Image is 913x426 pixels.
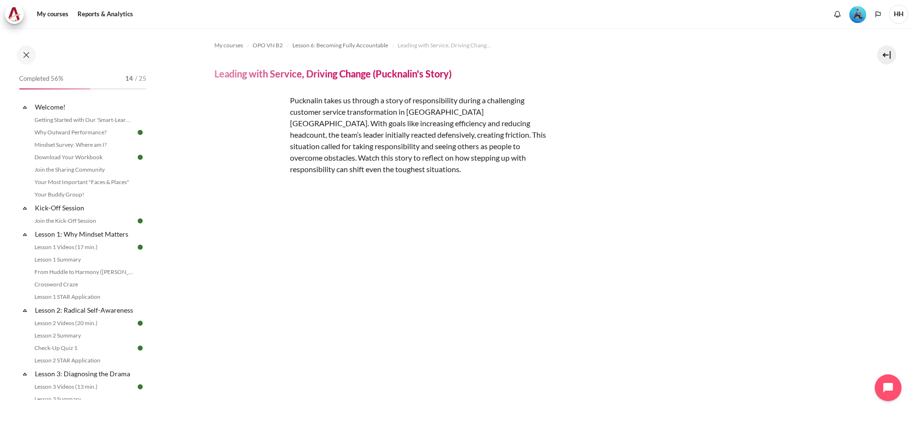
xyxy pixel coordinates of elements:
a: My courses [214,40,243,51]
div: Show notification window with no new notifications [830,7,845,22]
a: Leading with Service, Driving Change (Pucknalin's Story) [398,40,493,51]
span: Collapse [20,203,30,213]
a: Lesson 1 Summary [32,254,136,265]
a: Getting Started with Our 'Smart-Learning' Platform [32,114,136,126]
a: Check-Up Quiz 1 [32,342,136,354]
span: Collapse [20,102,30,112]
a: Lesson 2 Videos (20 min.) [32,317,136,329]
span: Collapse [20,369,30,379]
a: Lesson 1 Videos (17 min.) [32,241,136,253]
a: Lesson 6: Becoming Fully Accountable [292,40,388,51]
img: Done [136,319,145,328]
img: Done [136,153,145,162]
a: Architeck Architeck [5,5,29,24]
a: Reports & Analytics [74,5,136,24]
a: Why Outward Performance? [32,127,136,138]
span: Leading with Service, Driving Change (Pucknalin's Story) [398,41,493,50]
a: Join the Kick-Off Session [32,215,136,227]
img: Level #3 [849,6,866,23]
img: Architeck [8,7,21,22]
nav: Navigation bar [214,38,845,53]
a: OPO VN B2 [253,40,283,51]
a: Mindset Survey: Where am I? [32,139,136,151]
a: Lesson 3 Summary [32,393,136,405]
a: Join the Sharing Community [32,164,136,175]
a: User menu [889,5,908,24]
img: Done [136,243,145,251]
span: Collapse [20,306,30,315]
span: My courses [214,41,243,50]
a: Lesson 2: Radical Self-Awareness [33,304,136,317]
a: Lesson 2 STAR Application [32,355,136,366]
a: Download Your Workbook [32,152,136,163]
a: My courses [33,5,72,24]
a: Lesson 1: Why Mindset Matters [33,228,136,240]
img: Done [136,382,145,391]
a: Lesson 2 Summary [32,330,136,341]
a: Lesson 3: Diagnosing the Drama [33,367,136,380]
h4: Leading with Service, Driving Change (Pucknalin's Story) [214,67,452,80]
span: / 25 [135,74,146,84]
span: OPO VN B2 [253,41,283,50]
img: Done [136,128,145,137]
span: 14 [125,74,133,84]
a: Crossword Craze [32,279,136,290]
a: From Huddle to Harmony ([PERSON_NAME]'s Story) [32,266,136,278]
span: Completed 56% [19,74,63,84]
span: Lesson 6: Becoming Fully Accountable [292,41,388,50]
a: Your Buddy Group! [32,189,136,200]
img: Done [136,217,145,225]
a: Level #3 [846,5,870,23]
a: Lesson 3 Videos (13 min.) [32,381,136,393]
a: Lesson 1 STAR Application [32,291,136,303]
span: Collapse [20,229,30,239]
div: Level #3 [849,5,866,23]
span: HH [889,5,908,24]
img: rfdg [214,95,286,166]
button: Languages [871,7,885,22]
div: Pucknalin takes us through a story of responsibility during a challenging customer service transf... [214,95,549,175]
a: Kick-Off Session [33,201,136,214]
a: Your Most Important "Faces & Places" [32,176,136,188]
a: Welcome! [33,100,136,113]
img: Done [136,344,145,352]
